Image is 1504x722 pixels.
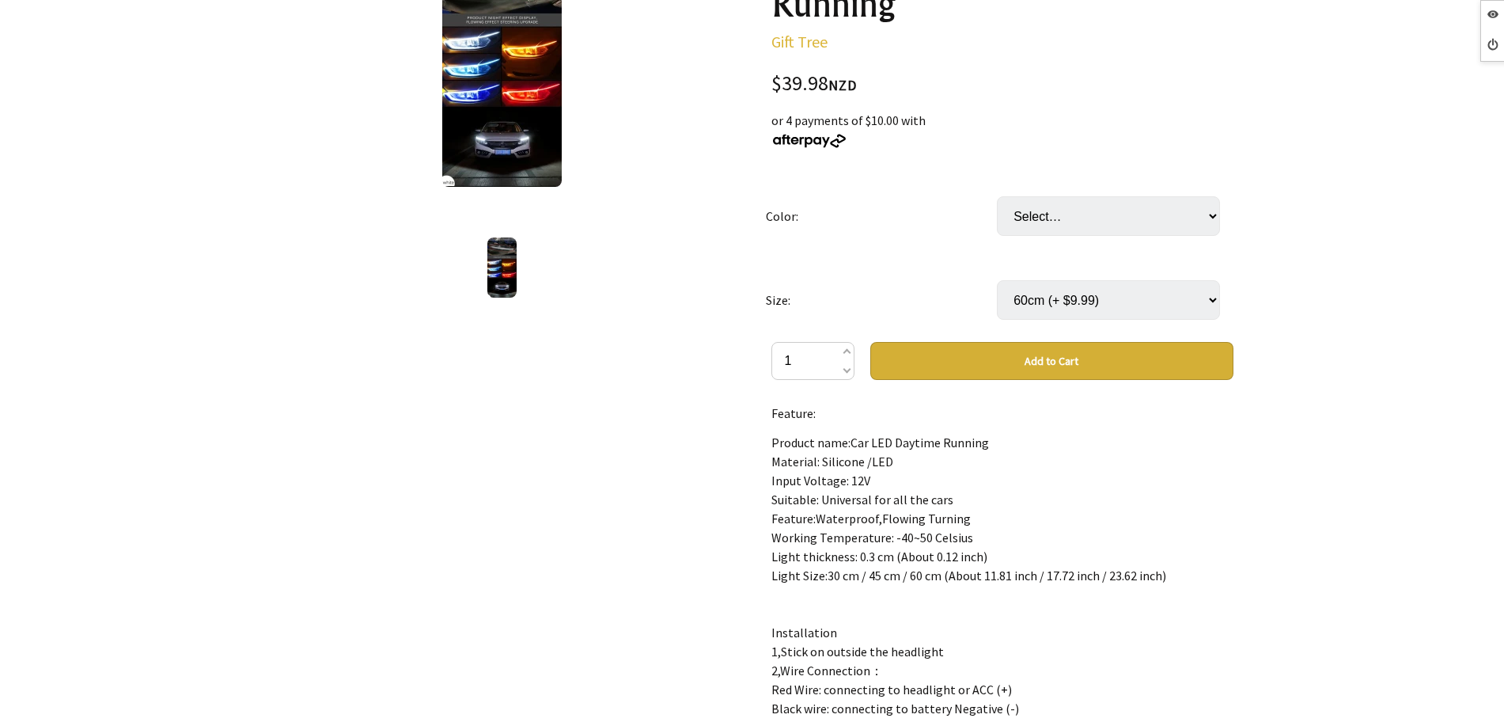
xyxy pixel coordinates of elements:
[766,174,997,258] td: Color:
[771,404,1233,423] p: Feature:
[771,404,1233,720] div: Product name:Car LED Daytime Running Material: Silicone /LED Input Voltage: 12V Suitable: Univers...
[870,342,1233,380] button: Add to Cart
[771,74,1233,95] div: $39.98
[828,76,857,94] span: NZD
[771,32,828,51] a: Gift Tree
[766,258,997,342] td: Size:
[487,237,517,298] img: Car Light Turn Signal Led Strip Car LED Daytime Running
[771,111,1233,149] div: or 4 payments of $10.00 with
[771,134,847,148] img: Afterpay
